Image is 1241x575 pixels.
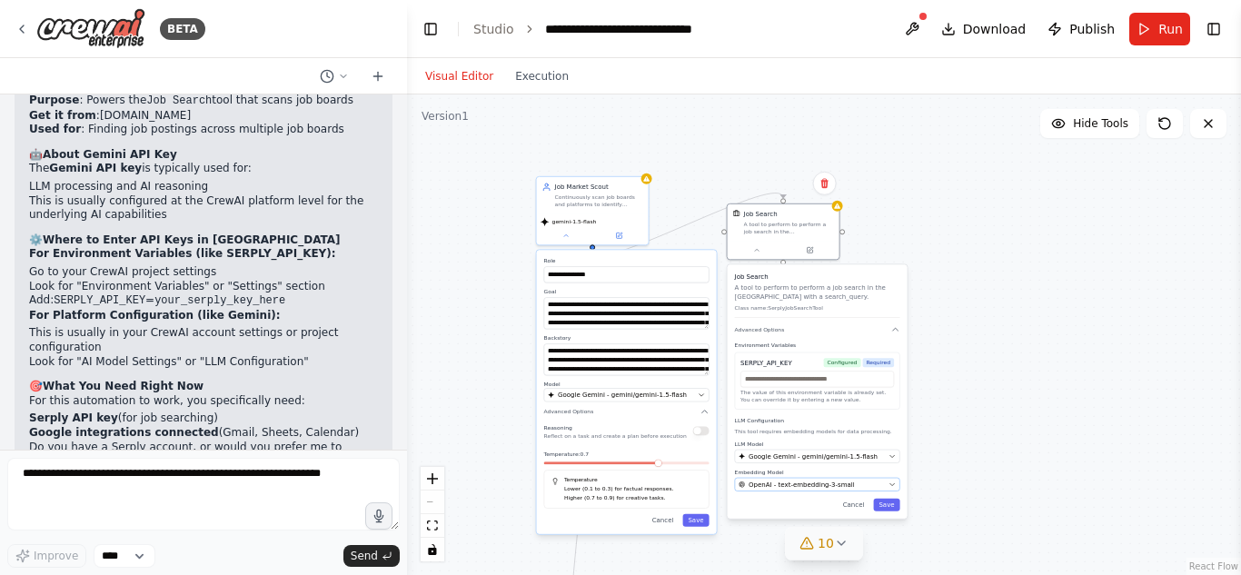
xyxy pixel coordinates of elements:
button: Save [873,499,899,511]
div: Job Market ScoutContinuously scan job boards and platforms to identify relevant {job_titles} posi... [536,176,650,246]
span: Advanced Options [735,326,785,333]
strong: Serply API key [29,411,118,424]
span: Google Gemini - gemini/gemini-1.5-flash [749,451,878,461]
label: Role [544,257,710,264]
g: Edge from b628bc3f-4c1b-45d0-a8cf-cfde6617e6f8 to 39183489-0531-461a-ac96-3fbee1b418f7 [588,189,788,259]
button: Download [934,13,1034,45]
button: Save [682,514,709,527]
li: : Finding job postings across multiple job boards [29,123,378,137]
p: Lower (0.1 to 0.3) for factual responses. [564,485,701,494]
button: Run [1129,13,1190,45]
li: (Gmail, Sheets, Calendar) [29,426,378,441]
div: Job Market Scout [555,183,643,192]
p: Higher (0.7 to 0.9) for creative tasks. [564,494,701,503]
span: Temperature: 0.7 [544,451,590,458]
p: For this automation to work, you specifically need: [29,394,378,409]
button: Improve [7,544,86,568]
li: Look for "Environment Variables" or "Settings" section [29,280,378,294]
button: Start a new chat [363,65,392,87]
li: Look for "AI Model Settings" or "LLM Configuration" [29,355,378,370]
button: Switch to previous chat [313,65,356,87]
p: The is typically used for: [29,162,378,176]
li: Go to your CrewAI project settings [29,265,378,280]
p: The value of this environment variable is already set. [740,389,894,396]
p: Reflect on a task and create a plan before execution [544,432,687,440]
label: Environment Variables [735,342,900,349]
button: Open in side panel [784,244,836,255]
span: Download [963,20,1027,38]
code: your_serply_key_here [154,294,285,307]
span: gemini-1.5-flash [552,218,597,225]
strong: Google integrations connected [29,426,219,439]
button: Delete node [813,172,837,195]
div: BETA [160,18,205,40]
code: Job Search [146,94,212,107]
span: Send [351,549,378,563]
span: OpenAI - text-embedding-3-small [749,480,855,489]
span: Hide Tools [1073,116,1128,131]
span: Required [862,358,894,367]
label: Goal [544,288,710,295]
strong: Purpose [29,94,79,106]
button: Google Gemini - gemini/gemini-1.5-flash [735,450,900,463]
button: Cancel [838,499,870,511]
button: Google Gemini - gemini/gemini-1.5-flash [544,388,710,402]
button: Cancel [647,514,680,527]
li: LLM processing and AI reasoning [29,180,378,194]
nav: breadcrumb [473,20,745,38]
label: LLM Configuration [735,417,900,424]
div: A tool to perform to perform a job search in the [GEOGRAPHIC_DATA] with a search_query. [744,221,834,235]
strong: Used for [29,123,81,135]
strong: For Platform Configuration (like Gemini): [29,309,281,322]
code: SERPLY_API_KEY [54,294,145,307]
strong: Get it from [29,109,96,122]
li: : [29,109,378,124]
p: You can override it by entering a new value. [740,396,894,403]
button: Show right sidebar [1201,16,1226,42]
div: Continuously scan job boards and platforms to identify relevant {job_titles} positions in {target... [555,193,643,208]
h3: Job Search [735,272,900,281]
button: 10 [785,527,863,560]
label: LLM Model [735,441,900,448]
strong: Gemini API key [49,162,142,174]
h5: Temperature [551,476,701,483]
h2: 🎯 [29,380,378,394]
button: toggle interactivity [421,538,444,561]
button: Hide Tools [1040,109,1139,138]
button: Publish [1040,13,1122,45]
span: Advanced Options [544,408,594,415]
button: zoom in [421,467,444,491]
button: Send [343,545,400,567]
strong: For Environment Variables (like SERPLY_API_KEY): [29,247,336,260]
img: Logo [36,8,145,49]
a: Studio [473,22,514,36]
div: React Flow controls [421,467,444,561]
div: Job Search [744,210,778,219]
p: This tool requires embedding models for data processing. [735,428,900,435]
h2: ⚙️ [29,233,378,248]
strong: What You Need Right Now [43,380,204,392]
span: Run [1158,20,1183,38]
button: Execution [504,65,580,87]
label: Model [544,381,710,388]
button: OpenAI - text-embedding-3-small [735,478,900,491]
label: Embedding Model [735,469,900,476]
p: Class name: SerplyJobSearchTool [735,304,900,312]
span: Google Gemini - gemini/gemini-1.5-flash [558,391,687,400]
strong: About Gemini API Key [43,148,177,161]
div: Version 1 [422,109,469,124]
span: 10 [818,534,834,552]
button: Advanced Options [544,407,710,416]
li: (for job searching) [29,411,378,426]
button: Hide left sidebar [418,16,443,42]
span: Reasoning [544,424,572,431]
p: Do you have a Serply account, or would you prefer me to suggest alternative approaches for job se... [29,441,378,483]
li: : Powers the tool that scans job boards [29,94,378,109]
label: Backstory [544,334,710,342]
strong: Where to Enter API Keys in [GEOGRAPHIC_DATA] [43,233,341,246]
span: Configured [823,358,860,367]
li: Add: = [29,293,378,309]
div: SERPLY_API_KEY [740,358,792,367]
img: SerplyJobSearchTool [733,210,740,217]
li: This is usually configured at the CrewAI platform level for the underlying AI capabilities [29,194,378,223]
